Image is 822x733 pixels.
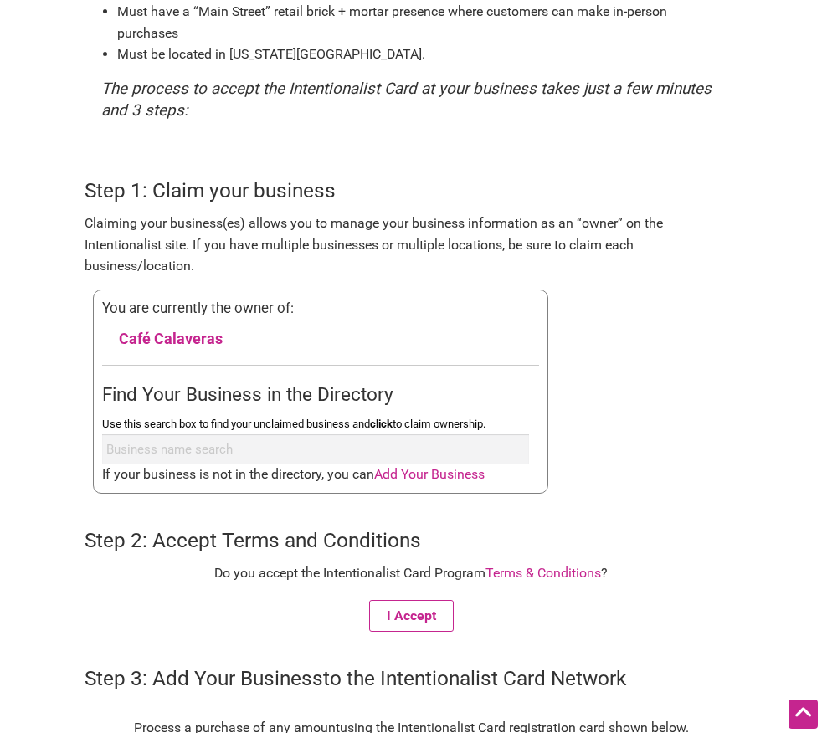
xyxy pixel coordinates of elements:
p: Do you accept the Intentionalist Card Program ? [85,562,737,584]
em: The process to accept the Intentionalist Card at your business takes just a few minutes and 3 steps: [101,79,712,120]
b: click [370,418,393,430]
h3: Step 2: Accept Terms and Conditions [85,526,737,555]
div: Scroll Back to Top [789,700,818,729]
summary: If your business is not in the directory, you canAdd Your Business [102,464,539,484]
p: Claiming your business(es) allows you to manage your business information as an “owner” on the In... [85,213,737,277]
li: Must be located in [US_STATE][GEOGRAPHIC_DATA]. [117,44,721,65]
input: Business name search [102,434,529,465]
h3: Step 1: Claim your business [85,177,737,205]
label: Use this search box to find your unclaimed business and to claim ownership. [102,414,539,434]
a: Café Calaveras [119,330,223,347]
li: Must have a “Main Street” retail brick + mortar presence where customers can make in-person purch... [117,1,721,44]
h4: Find Your Business in the Directory [102,382,539,408]
button: I Accept [369,600,454,632]
span: Add Your Business [374,466,485,482]
h6: You are currently the owner of: [102,299,539,319]
a: Terms & Conditions [485,565,601,581]
h3: Step 3: Add Your Business to the Intentionalist Card Network [85,664,737,693]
